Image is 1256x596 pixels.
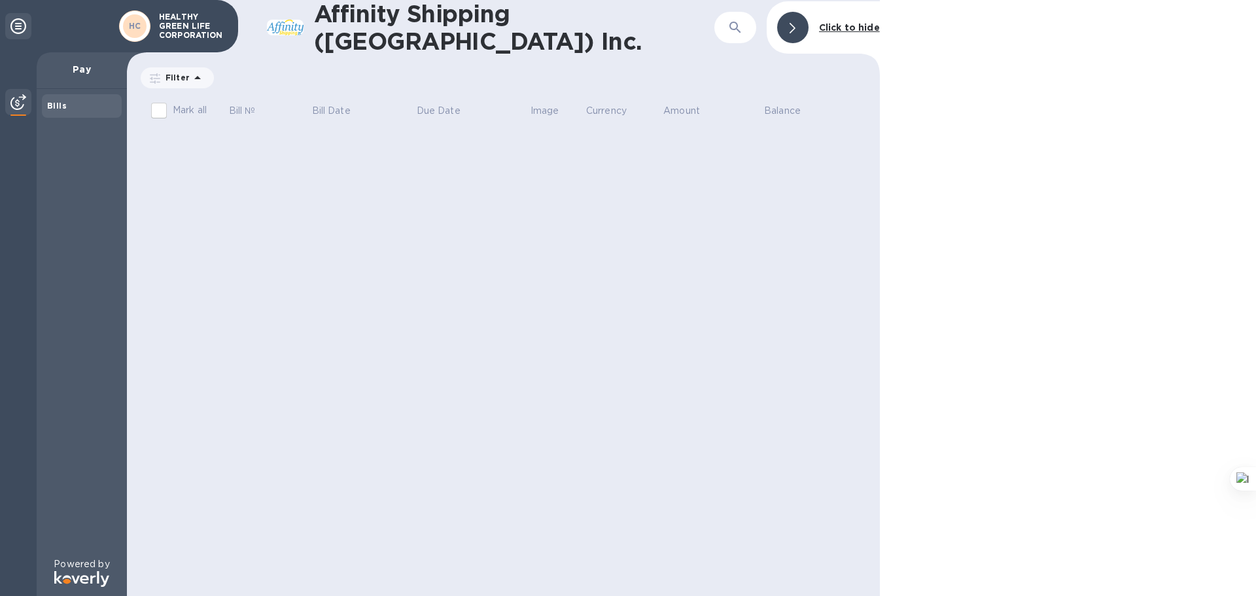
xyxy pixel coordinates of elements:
p: Mark all [173,103,207,117]
b: Bills [47,101,67,111]
span: Bill Date [312,104,368,118]
span: Balance [764,104,818,118]
span: Due Date [417,104,478,118]
span: Bill № [229,104,273,118]
p: Balance [764,104,801,118]
p: Pay [47,63,116,76]
b: Click to hide [819,22,880,33]
p: Filter [160,72,190,83]
p: Bill Date [312,104,351,118]
p: Currency [586,104,627,118]
p: HEALTHY GREEN LIFE CORPORATION [159,12,224,40]
p: Image [531,104,559,118]
b: HC [129,21,141,31]
img: Logo [54,571,109,587]
p: Powered by [54,557,109,571]
p: Due Date [417,104,461,118]
p: Bill № [229,104,256,118]
p: Amount [663,104,700,118]
span: Amount [663,104,717,118]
